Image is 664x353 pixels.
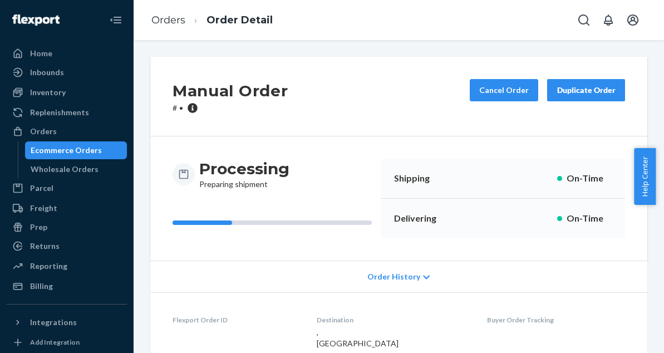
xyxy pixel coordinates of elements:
[199,159,289,190] div: Preparing shipment
[547,79,625,101] button: Duplicate Order
[7,199,127,217] a: Freight
[30,241,60,252] div: Returns
[151,14,185,26] a: Orders
[173,102,288,114] p: #
[7,63,127,81] a: Inbounds
[206,14,273,26] a: Order Detail
[142,4,282,37] ol: breadcrumbs
[30,203,57,214] div: Freight
[30,183,53,194] div: Parcel
[30,222,47,233] div: Prep
[7,336,127,349] a: Add Integration
[31,145,102,156] div: Ecommerce Orders
[30,281,53,292] div: Billing
[394,172,449,185] p: Shipping
[12,14,60,26] img: Flexport logo
[7,237,127,255] a: Returns
[173,79,288,102] h2: Manual Order
[173,315,299,325] dt: Flexport Order ID
[567,172,612,185] p: On-Time
[573,9,595,31] button: Open Search Box
[7,104,127,121] a: Replenishments
[597,9,619,31] button: Open notifications
[622,9,644,31] button: Open account menu
[30,337,80,347] div: Add Integration
[367,271,420,282] span: Order History
[7,45,127,62] a: Home
[567,212,612,225] p: On-Time
[7,257,127,275] a: Reporting
[7,122,127,140] a: Orders
[317,327,399,348] span: , [GEOGRAPHIC_DATA]
[7,179,127,197] a: Parcel
[317,315,470,325] dt: Destination
[25,160,127,178] a: Wholesale Orders
[7,313,127,331] button: Integrations
[7,218,127,236] a: Prep
[394,212,449,225] p: Delivering
[31,164,99,175] div: Wholesale Orders
[25,141,127,159] a: Ecommerce Orders
[30,126,57,137] div: Orders
[30,261,67,272] div: Reporting
[634,148,656,205] button: Help Center
[30,48,52,59] div: Home
[199,159,289,179] h3: Processing
[7,277,127,295] a: Billing
[30,87,66,98] div: Inventory
[7,84,127,101] a: Inventory
[487,315,625,325] dt: Buyer Order Tracking
[30,317,77,328] div: Integrations
[557,85,616,96] div: Duplicate Order
[105,9,127,31] button: Close Navigation
[470,79,538,101] button: Cancel Order
[30,107,89,118] div: Replenishments
[30,67,64,78] div: Inbounds
[179,103,183,112] span: •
